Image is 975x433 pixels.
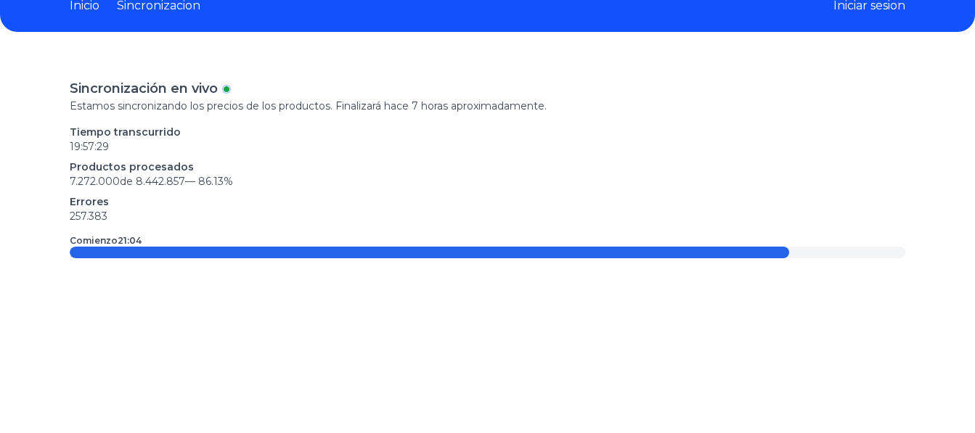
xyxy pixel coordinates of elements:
p: 257.383 [70,209,905,223]
time: 19:57:29 [70,140,109,153]
time: 21:04 [118,235,142,246]
p: Tiempo transcurrido [70,125,905,139]
p: 7.272.000 de 8.442.857 — [70,174,905,189]
span: 86.13 % [198,175,233,188]
p: Comienzo [70,235,142,247]
p: Estamos sincronizando los precios de los productos. Finalizará hace 7 horas aproximadamente. [70,99,905,113]
p: Productos procesados [70,160,905,174]
p: Sincronización en vivo [70,78,218,99]
p: Errores [70,194,905,209]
